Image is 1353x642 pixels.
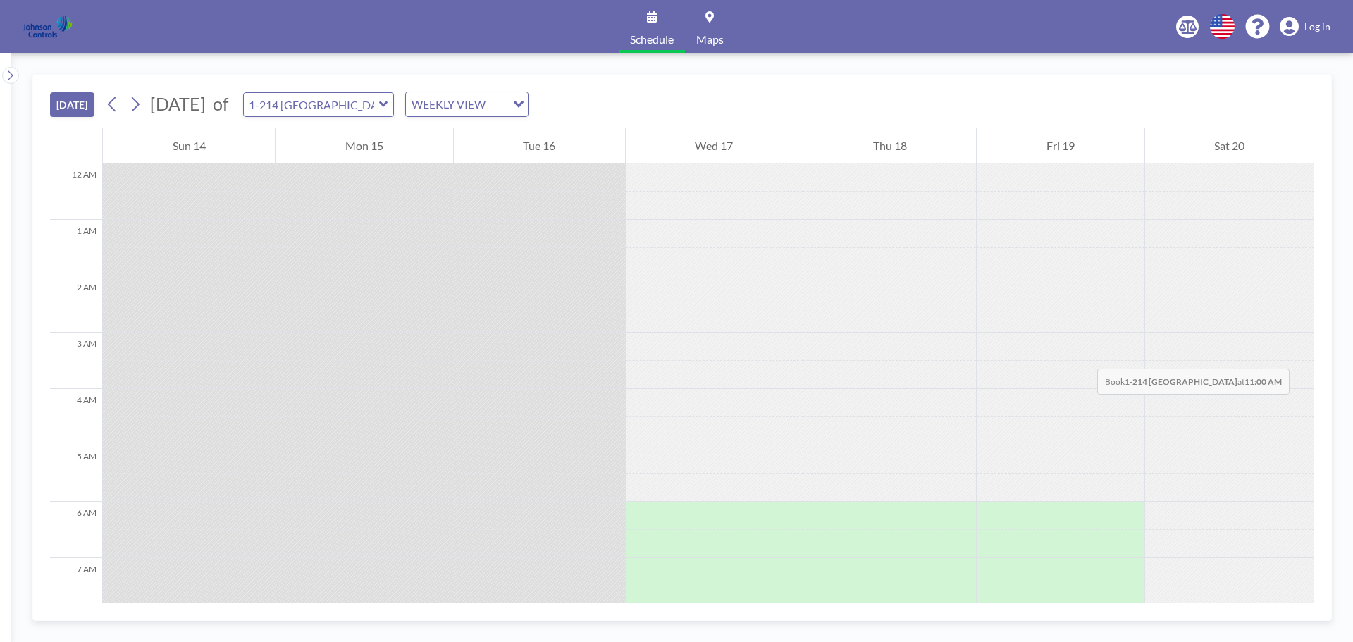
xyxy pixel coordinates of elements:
[50,163,102,220] div: 12 AM
[50,92,94,117] button: [DATE]
[1145,128,1314,163] div: Sat 20
[1244,376,1282,387] b: 11:00 AM
[803,128,976,163] div: Thu 18
[630,34,674,45] span: Schedule
[50,333,102,389] div: 3 AM
[23,13,73,41] img: organization-logo
[50,276,102,333] div: 2 AM
[1280,17,1330,37] a: Log in
[409,95,488,113] span: WEEKLY VIEW
[977,128,1144,163] div: Fri 19
[1097,369,1290,395] span: Book at
[213,93,228,115] span: of
[454,128,625,163] div: Tue 16
[1125,376,1237,387] b: 1-214 [GEOGRAPHIC_DATA]
[50,502,102,558] div: 6 AM
[276,128,452,163] div: Mon 15
[406,92,528,116] div: Search for option
[50,445,102,502] div: 5 AM
[150,93,206,114] span: [DATE]
[244,93,379,116] input: 1-214 Boca Raton
[1304,20,1330,33] span: Log in
[490,95,505,113] input: Search for option
[50,558,102,615] div: 7 AM
[50,389,102,445] div: 4 AM
[626,128,803,163] div: Wed 17
[50,220,102,276] div: 1 AM
[103,128,275,163] div: Sun 14
[696,34,724,45] span: Maps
